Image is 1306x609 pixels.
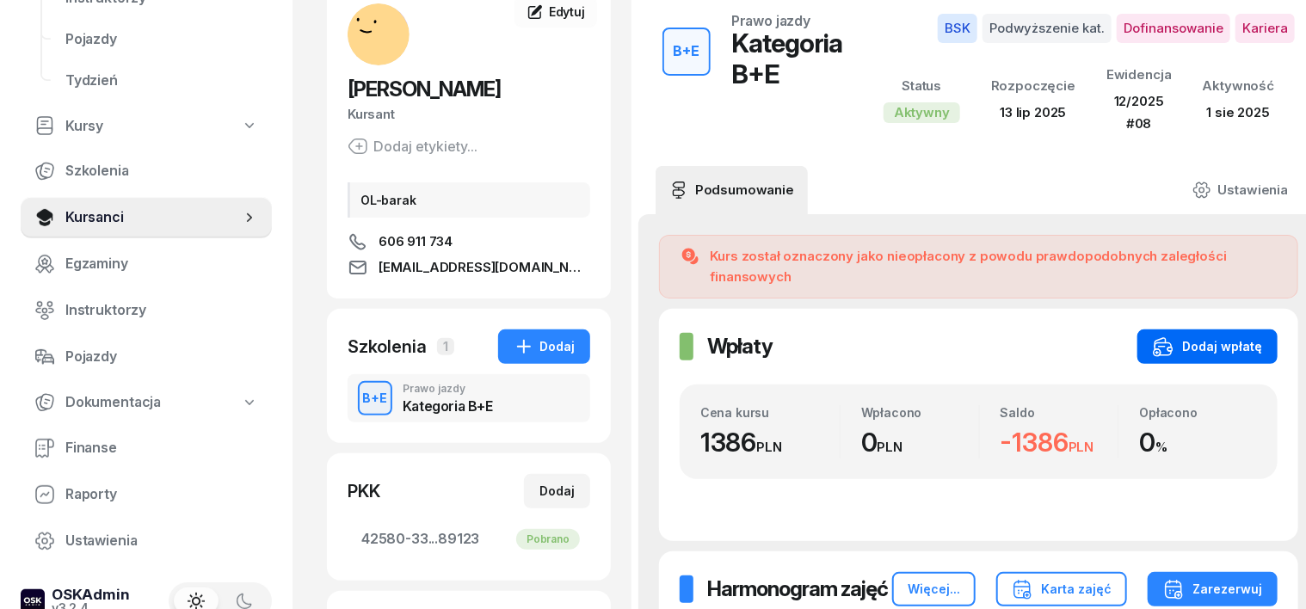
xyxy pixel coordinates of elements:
[379,257,590,278] span: [EMAIL_ADDRESS][DOMAIN_NAME]
[707,575,888,603] h2: Harmonogram zajęć
[21,107,272,146] a: Kursy
[52,19,272,60] a: Pojazdy
[1106,90,1172,134] div: 12/2025 #08
[65,115,103,138] span: Kursy
[514,336,575,357] div: Dodaj
[21,520,272,562] a: Ustawienia
[21,336,272,378] a: Pojazdy
[1163,579,1262,600] div: Zarezerwuj
[983,14,1112,43] span: Podwyższenie kat.
[498,329,590,364] button: Dodaj
[731,28,842,89] div: Kategoria B+E
[539,481,575,501] div: Dodaj
[21,474,272,515] a: Raporty
[348,182,590,218] div: OL-barak
[1117,14,1230,43] span: Dofinansowanie
[21,243,272,285] a: Egzaminy
[348,77,501,101] span: [PERSON_NAME]
[65,391,161,414] span: Dokumentacja
[65,530,258,552] span: Ustawienia
[662,28,711,76] button: B+E
[996,572,1127,606] button: Karta zajęć
[938,14,1295,43] button: BSKPodwyższenie kat.DofinansowanieKariera
[348,231,590,252] a: 606 911 734
[549,4,585,19] span: Edytuj
[884,102,960,123] div: Aktywny
[21,383,272,422] a: Dokumentacja
[348,103,590,126] div: Kursant
[1148,572,1278,606] button: Zarezerwuj
[21,428,272,469] a: Finanse
[1179,166,1302,214] a: Ustawienia
[700,427,840,458] div: 1386
[1137,329,1278,364] button: Dodaj wpłatę
[731,14,810,28] div: Prawo jazdy
[861,427,979,458] div: 0
[358,381,392,415] button: B+E
[65,206,241,229] span: Kursanci
[65,253,258,275] span: Egzaminy
[1139,427,1257,458] div: 0
[884,75,960,97] div: Status
[1155,439,1167,455] small: %
[1069,439,1094,455] small: PLN
[65,28,258,51] span: Pojazdy
[361,528,576,551] span: 42580-33...89123
[21,290,272,331] a: Instruktorzy
[938,14,977,43] span: BSK
[21,197,272,238] a: Kursanci
[1001,405,1118,420] div: Saldo
[348,479,380,503] div: PKK
[348,374,590,422] button: B+EPrawo jazdyKategoria B+E
[1203,75,1275,97] div: Aktywność
[1001,427,1118,458] div: -1386
[65,70,258,92] span: Tydzień
[21,151,272,192] a: Szkolenia
[403,384,493,394] div: Prawo jazdy
[1203,101,1275,124] div: 1 sie 2025
[1000,104,1066,120] span: 13 lip 2025
[65,437,258,459] span: Finanse
[52,587,130,602] div: OSKAdmin
[991,75,1075,97] div: Rozpoczęcie
[1139,405,1257,420] div: Opłacono
[1106,64,1172,86] div: Ewidencja
[348,519,590,560] a: 42580-33...89123Pobrano
[348,136,477,157] button: Dodaj etykiety...
[65,160,258,182] span: Szkolenia
[52,60,272,101] a: Tydzień
[711,246,1278,287] div: Kurs został oznaczony jako nieopłacony z powodu prawdopodobnych zaległości finansowych
[892,572,976,606] button: Więcej...
[516,529,580,550] div: Pobrano
[700,405,840,420] div: Cena kursu
[356,387,395,409] div: B+E
[1012,579,1112,600] div: Karta zajęć
[348,257,590,278] a: [EMAIL_ADDRESS][DOMAIN_NAME]
[756,439,782,455] small: PLN
[878,439,903,455] small: PLN
[656,166,808,214] a: Podsumowanie
[65,483,258,506] span: Raporty
[348,335,427,359] div: Szkolenia
[65,299,258,322] span: Instruktorzy
[1235,14,1295,43] span: Kariera
[524,474,590,508] button: Dodaj
[437,338,454,355] span: 1
[1153,336,1262,357] div: Dodaj wpłatę
[403,399,493,413] div: Kategoria B+E
[667,37,707,66] div: B+E
[908,579,960,600] div: Więcej...
[65,346,258,368] span: Pojazdy
[707,333,773,360] h2: Wpłaty
[379,231,453,252] span: 606 911 734
[861,405,979,420] div: Wpłacono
